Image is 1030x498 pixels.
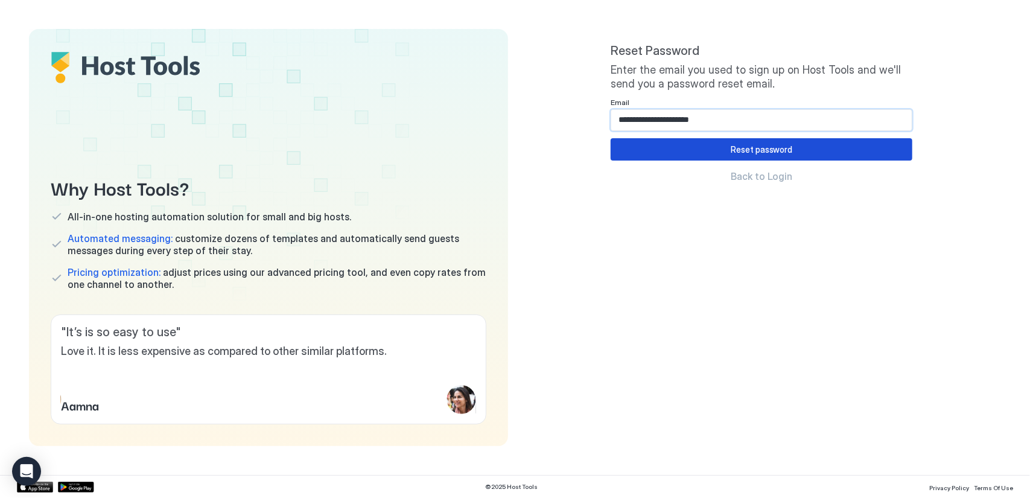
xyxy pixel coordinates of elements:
a: Terms Of Use [974,480,1013,493]
span: Privacy Policy [929,484,969,491]
span: Reset Password [611,43,912,59]
div: Open Intercom Messenger [12,457,41,486]
a: Google Play Store [58,482,94,493]
span: Back to Login [731,170,793,182]
span: adjust prices using our advanced pricing tool, and even copy rates from one channel to another. [68,266,486,290]
span: Email [611,98,629,107]
span: " It’s is so easy to use " [61,325,476,340]
div: profile [447,385,476,414]
span: Automated messaging: [68,232,173,244]
a: Back to Login [611,170,912,182]
a: Privacy Policy [929,480,969,493]
span: Aamna [61,396,99,414]
span: Why Host Tools? [51,174,486,201]
span: All-in-one hosting automation solution for small and big hosts. [68,211,351,223]
button: Reset password [611,138,912,161]
span: Love it. It is less expensive as compared to other similar platforms. [61,345,476,359]
span: Terms Of Use [974,484,1013,491]
span: © 2025 Host Tools [486,483,538,491]
span: Enter the email you used to sign up on Host Tools and we'll send you a password reset email. [611,63,912,91]
span: customize dozens of templates and automatically send guests messages during every step of their s... [68,232,486,257]
input: Input Field [611,110,912,130]
a: App Store [17,482,53,493]
span: Pricing optimization: [68,266,161,278]
div: Reset password [731,143,793,156]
